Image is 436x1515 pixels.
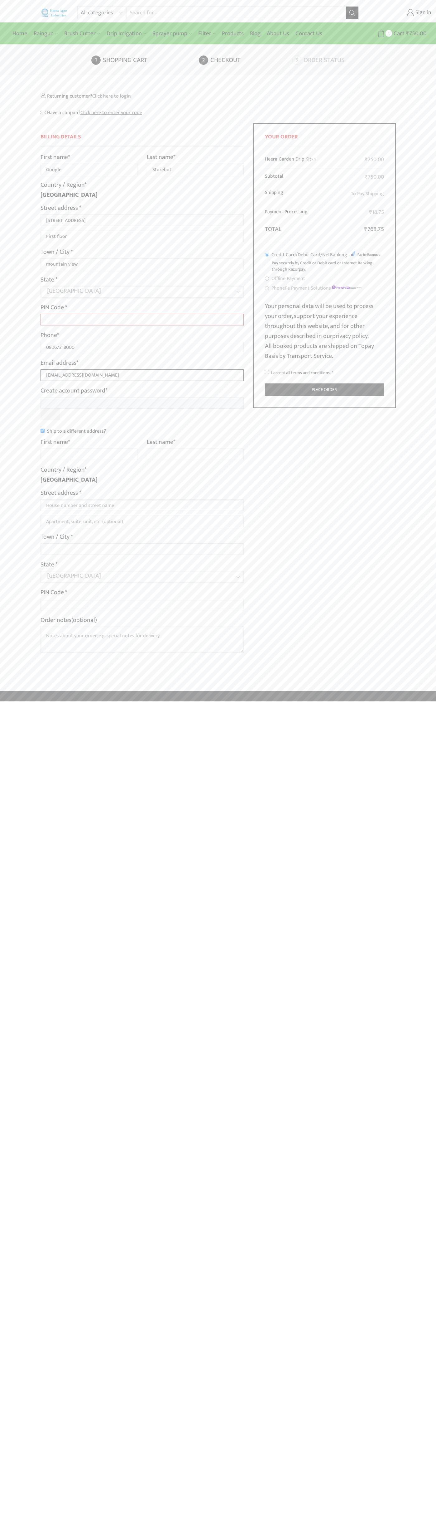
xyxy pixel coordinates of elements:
label: State [41,275,58,285]
input: House number and street name [41,499,244,511]
span: State [41,286,244,298]
span: Sign in [414,9,431,17]
span: I accept all terms and conditions. [271,369,331,376]
label: Last name [147,437,175,447]
label: Email address [41,358,79,368]
span: ₹ [365,155,368,164]
label: Street address [41,488,81,498]
input: Apartment, suite, unit, etc. (optional) [41,231,244,242]
input: House number and street name [41,214,244,226]
p: Pay securely by Credit or Debit card or Internet Banking through Razorpay. [272,260,384,272]
a: Enter your coupon code [80,108,142,117]
span: Cart [392,29,405,38]
img: PhonePe Payment Solutions [331,285,362,290]
a: Contact Us [292,26,325,41]
button: Search button [346,7,358,19]
th: Payment Processing [265,205,336,221]
strong: [GEOGRAPHIC_DATA] [41,190,98,200]
label: First name [41,437,70,447]
strong: × 1 [311,156,316,163]
label: PhonePe Payment Solutions [271,284,362,293]
span: Maharashtra [47,571,226,580]
td: Heera Garden Drip Kit [265,152,336,168]
bdi: 18.75 [369,208,384,217]
label: PIN Code [41,587,67,597]
button: Show password [41,409,60,420]
label: Last name [147,152,175,162]
bdi: 750.00 [406,29,427,38]
a: Shopping cart [91,55,197,65]
label: Create account password [41,386,108,396]
a: Home [9,26,31,41]
label: First name [41,152,70,162]
a: Products [219,26,247,41]
div: Returning customer? [41,92,396,100]
span: ₹ [369,208,372,217]
a: 1 Cart ₹750.00 [365,28,427,39]
a: privacy policy [332,331,367,341]
a: Brush Cutter [61,26,103,41]
img: Credit Card/Debit Card/NetBanking [349,250,380,258]
span: ₹ [406,29,409,38]
span: Your order [265,132,298,142]
input: Apartment, suite, unit, etc. (optional) [41,516,244,527]
a: Click here to login [92,92,131,100]
label: Phone [41,330,59,340]
label: PIN Code [41,302,67,312]
label: State [41,560,58,570]
a: Filter [195,26,219,41]
a: Sign in [368,7,431,18]
th: Total [265,221,336,234]
input: I accept all terms and conditions. * [265,370,269,374]
bdi: 768.75 [364,224,384,234]
label: Credit Card/Debit Card/NetBanking [271,250,382,259]
span: Billing Details [41,132,81,142]
a: Blog [247,26,264,41]
strong: [GEOGRAPHIC_DATA] [41,474,98,485]
input: Ship to a different address? [41,429,45,433]
th: Shipping [265,185,336,204]
span: (optional) [71,615,97,625]
th: Subtotal [265,168,336,185]
bdi: 750.00 [365,155,384,164]
span: Maharashtra [47,286,226,295]
label: Country / Region [41,180,87,190]
div: Have a coupon? [41,109,396,116]
input: Search for... [127,7,346,19]
a: Raingun [31,26,61,41]
label: To Pay Shipping [351,189,384,198]
span: 1 [386,30,392,36]
button: Place order [265,383,384,396]
a: Drip Irrigation [103,26,149,41]
label: Town / City [41,247,73,257]
span: State [41,571,244,583]
label: Street address [41,203,81,213]
label: Order notes [41,615,97,625]
abbr: required [332,369,333,376]
span: Ship to a different address? [47,427,106,435]
label: Country / Region [41,465,87,475]
p: Your personal data will be used to process your order, support your experience throughout this we... [265,301,384,361]
bdi: 750.00 [365,172,384,182]
a: About Us [264,26,292,41]
a: Sprayer pump [149,26,195,41]
label: Town / City [41,532,73,542]
span: ₹ [365,172,368,182]
label: Offline Payment [271,274,305,283]
span: ₹ [364,224,367,234]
